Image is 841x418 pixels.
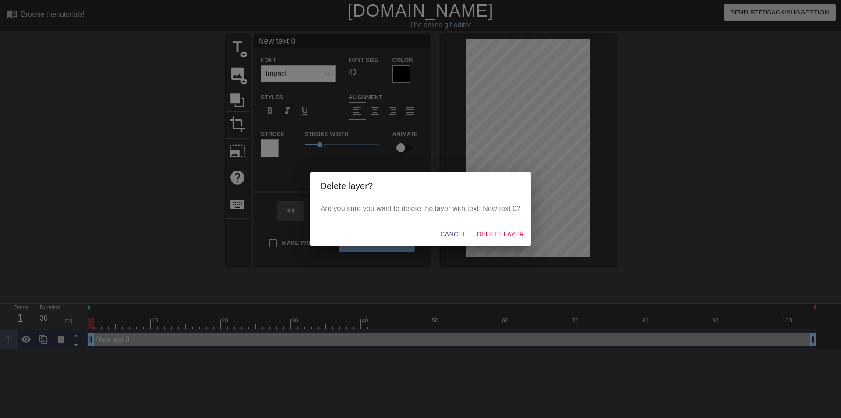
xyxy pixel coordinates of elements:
p: Are you sure you want to delete the layer with text: New text 0? [321,204,521,214]
span: Cancel [440,229,466,240]
span: Delete Layer [477,229,524,240]
button: Cancel [437,226,470,243]
button: Delete Layer [473,226,527,243]
h2: Delete layer? [321,179,521,193]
